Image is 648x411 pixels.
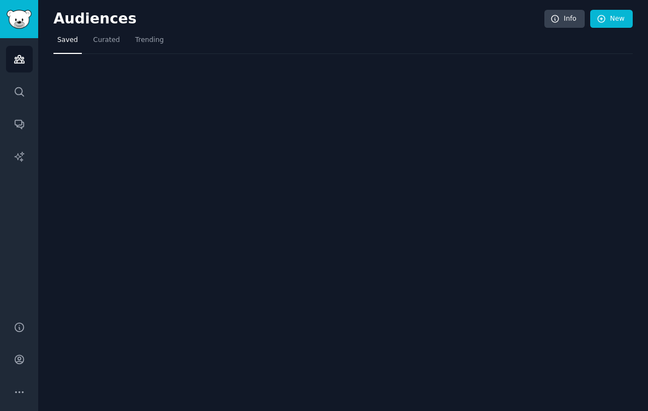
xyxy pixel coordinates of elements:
[57,35,78,45] span: Saved
[590,10,633,28] a: New
[7,10,32,29] img: GummySearch logo
[131,32,167,54] a: Trending
[544,10,585,28] a: Info
[53,10,544,28] h2: Audiences
[93,35,120,45] span: Curated
[89,32,124,54] a: Curated
[135,35,164,45] span: Trending
[53,32,82,54] a: Saved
